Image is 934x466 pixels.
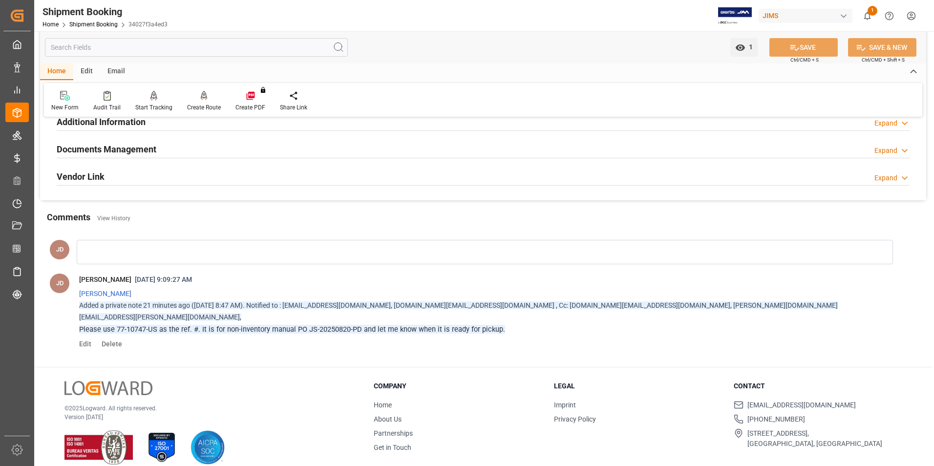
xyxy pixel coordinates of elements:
[93,103,121,112] div: Audit Trail
[64,381,152,395] img: Logward Logo
[759,6,856,25] button: JIMS
[79,301,838,321] span: Added a private note 21 minutes ago ([DATE] 8:47 AM). Notified to : [EMAIL_ADDRESS][DOMAIN_NAME],...
[374,429,413,437] a: Partnerships
[100,64,132,80] div: Email
[734,381,902,391] h3: Contact
[747,428,882,449] span: [STREET_ADDRESS], [GEOGRAPHIC_DATA], [GEOGRAPHIC_DATA]
[874,173,897,183] div: Expand
[874,118,897,128] div: Expand
[878,5,900,27] button: Help Center
[191,430,225,465] img: AICPA SOC
[374,415,402,423] a: About Us
[554,415,596,423] a: Privacy Policy
[554,381,722,391] h3: Legal
[874,146,897,156] div: Expand
[747,400,856,410] span: [EMAIL_ADDRESS][DOMAIN_NAME]
[42,4,168,19] div: Shipment Booking
[64,413,349,422] p: Version [DATE]
[79,290,131,297] a: [PERSON_NAME]
[554,401,576,409] a: Imprint
[868,6,877,16] span: 1
[790,56,819,64] span: Ctrl/CMD + S
[42,21,59,28] a: Home
[47,211,90,224] h2: Comments
[73,64,100,80] div: Edit
[131,275,195,283] span: [DATE] 9:09:27 AM
[57,143,156,156] h2: Documents Management
[145,430,179,465] img: ISO 27001 Certification
[862,56,905,64] span: Ctrl/CMD + Shift + S
[747,414,805,424] span: [PHONE_NUMBER]
[848,38,916,57] button: SAVE & NEW
[79,325,505,334] span: Please use 77-10747-US as the ref. #. It is for non-inventory manual PO JS-20250820-PD and let me...
[187,103,221,112] div: Create Route
[730,38,758,57] button: open menu
[97,215,130,222] a: View History
[57,170,105,183] h2: Vendor Link
[718,7,752,24] img: Exertis%20JAM%20-%20Email%20Logo.jpg_1722504956.jpg
[64,430,133,465] img: ISO 9001 & ISO 14001 Certification
[40,64,73,80] div: Home
[51,103,79,112] div: New Form
[374,401,392,409] a: Home
[769,38,838,57] button: SAVE
[45,38,348,57] input: Search Fields
[856,5,878,27] button: show 1 new notifications
[98,340,122,348] span: Delete
[374,444,411,451] a: Get in Touch
[56,246,64,253] span: JD
[79,340,98,348] span: Edit
[57,115,146,128] h2: Additional Information
[280,103,307,112] div: Share Link
[79,275,131,283] span: [PERSON_NAME]
[745,43,753,51] span: 1
[56,279,64,287] span: JD
[69,21,118,28] a: Shipment Booking
[135,103,172,112] div: Start Tracking
[64,404,349,413] p: © 2025 Logward. All rights reserved.
[374,381,542,391] h3: Company
[759,9,852,23] div: JIMS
